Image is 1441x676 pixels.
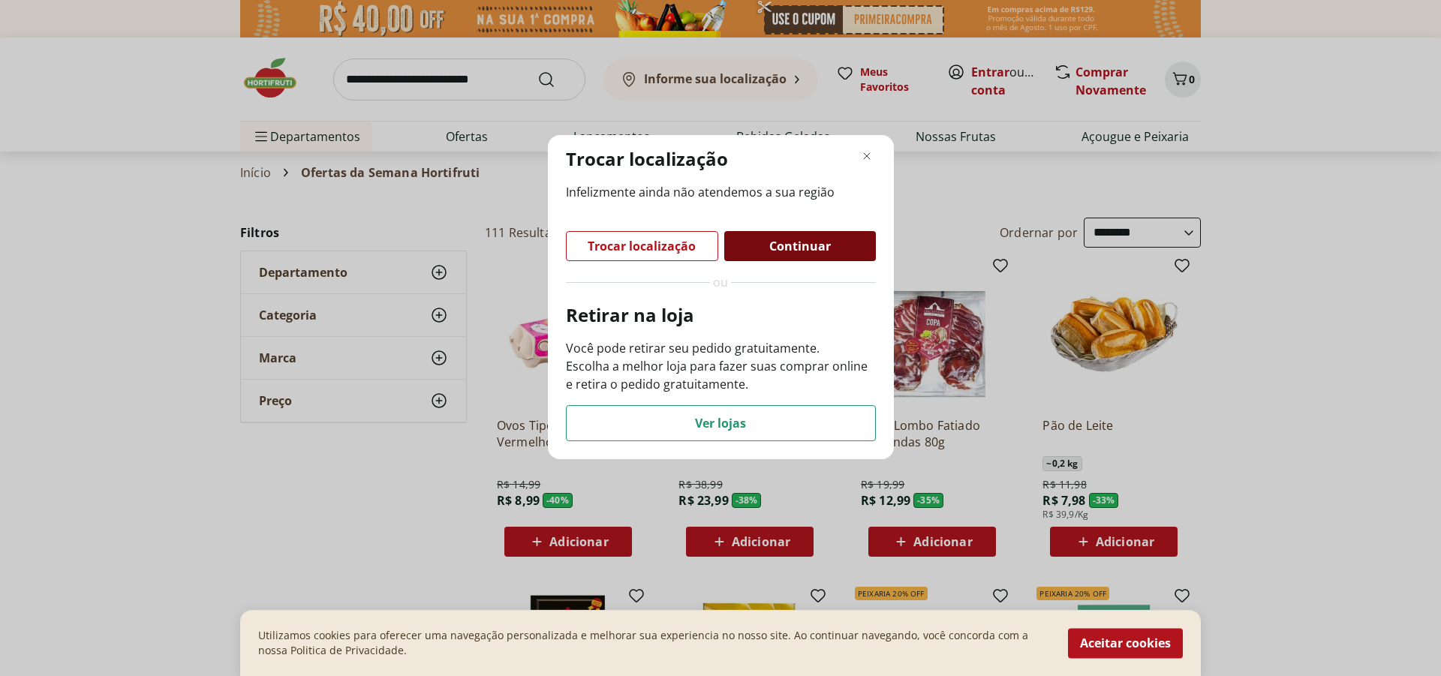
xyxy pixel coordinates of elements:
button: Continuar [724,231,876,261]
span: Trocar localização [588,240,696,252]
span: ou [713,273,728,291]
span: Infelizmente ainda não atendemos a sua região [566,183,876,201]
button: Trocar localização [566,231,718,261]
p: Retirar na loja [566,303,876,327]
p: Você pode retirar seu pedido gratuitamente. Escolha a melhor loja para fazer suas comprar online ... [566,339,876,393]
button: Fechar modal de regionalização [858,147,876,165]
p: Utilizamos cookies para oferecer uma navegação personalizada e melhorar sua experiencia no nosso ... [258,628,1050,658]
button: Aceitar cookies [1068,628,1183,658]
p: Trocar localização [566,147,728,171]
div: Modal de regionalização [548,135,894,459]
span: Ver lojas [695,417,746,429]
span: Continuar [769,240,831,252]
button: Ver lojas [566,405,876,441]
